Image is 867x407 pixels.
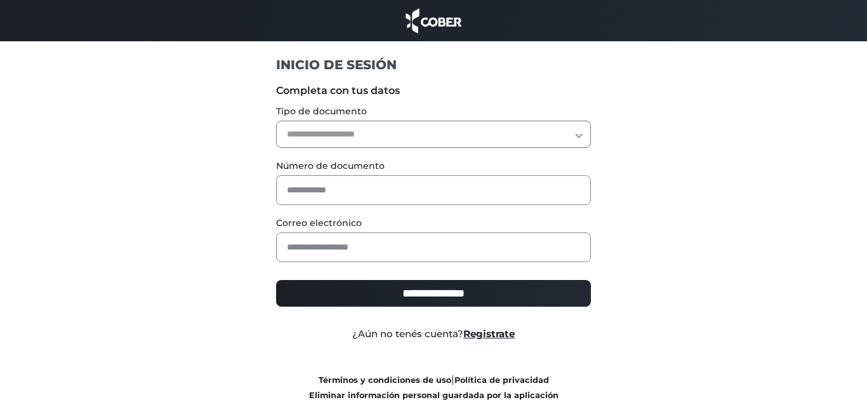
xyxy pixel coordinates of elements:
[276,83,592,98] label: Completa con tus datos
[276,217,592,230] label: Correo electrónico
[402,6,465,35] img: cober_marca.png
[267,327,601,342] div: ¿Aún no tenés cuenta?
[309,390,559,400] a: Eliminar información personal guardada por la aplicación
[276,57,592,73] h1: INICIO DE SESIÓN
[276,159,592,173] label: Número de documento
[267,372,601,403] div: |
[276,105,592,118] label: Tipo de documento
[463,328,515,340] a: Registrate
[454,375,549,385] a: Política de privacidad
[319,375,451,385] a: Términos y condiciones de uso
